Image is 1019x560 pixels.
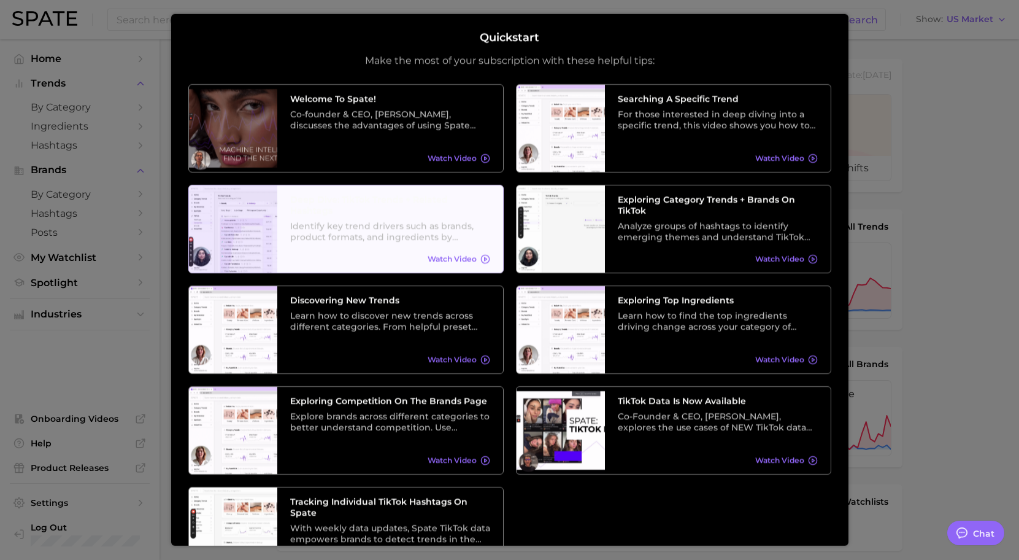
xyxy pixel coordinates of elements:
div: Co-Founder & CEO, [PERSON_NAME], explores the use cases of NEW TikTok data and its relationship w... [618,410,818,432]
a: Deep Dive: TikTok Trends + Related HashtagsIdentify key trend drivers such as brands, product for... [188,184,504,273]
span: Watch Video [755,154,804,163]
a: Discovering New TrendsLearn how to discover new trends across different categories. From helpful ... [188,285,504,373]
p: Make the most of your subscription with these helpful tips: [365,54,655,66]
h2: Quickstart [480,31,539,45]
div: With weekly data updates, Spate TikTok data empowers brands to detect trends in the earliest stag... [290,522,490,544]
h3: Tracking Individual TikTok Hashtags on Spate [290,496,490,518]
h3: Welcome to Spate! [290,93,490,104]
div: Learn how to find the top ingredients driving change across your category of choice. From broad c... [618,309,818,332]
span: Watch Video [755,254,804,263]
a: Exploring Top IngredientsLearn how to find the top ingredients driving change across your categor... [516,285,831,373]
div: Identify key trend drivers such as brands, product formats, and ingredients by leveraging a categ... [290,220,490,242]
h3: Discovering New Trends [290,294,490,305]
span: Watch Video [428,154,477,163]
a: Exploring Category Trends + Brands on TikTokAnalyze groups of hashtags to identify emerging theme... [516,184,831,273]
div: Analyze groups of hashtags to identify emerging themes and understand TikTok trends at a higher l... [618,220,818,242]
div: Explore brands across different categories to better understand competition. Use different preset... [290,410,490,432]
div: Co-founder & CEO, [PERSON_NAME], discusses the advantages of using Spate data as well as its vari... [290,108,490,130]
span: Watch Video [428,355,477,364]
div: For those interested in deep diving into a specific trend, this video shows you how to search tre... [618,108,818,130]
h3: Searching A Specific Trend [618,93,818,104]
a: Exploring Competition on the Brands PageExplore brands across different categories to better unde... [188,386,504,474]
a: TikTok data is now availableCo-Founder & CEO, [PERSON_NAME], explores the use cases of NEW TikTok... [516,386,831,474]
span: Watch Video [755,456,804,465]
h3: TikTok data is now available [618,395,818,406]
h3: Exploring Competition on the Brands Page [290,395,490,406]
a: Welcome to Spate!Co-founder & CEO, [PERSON_NAME], discusses the advantages of using Spate data as... [188,84,504,172]
a: Searching A Specific TrendFor those interested in deep diving into a specific trend, this video s... [516,84,831,172]
div: Learn how to discover new trends across different categories. From helpful preset filters to diff... [290,309,490,332]
span: Watch Video [428,456,477,465]
h3: Exploring Top Ingredients [618,294,818,305]
span: Watch Video [755,355,804,364]
h3: Exploring Category Trends + Brands on TikTok [618,193,818,216]
span: Watch Video [428,254,477,263]
h3: Deep Dive: TikTok Trends + Related Hashtags [290,193,490,216]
